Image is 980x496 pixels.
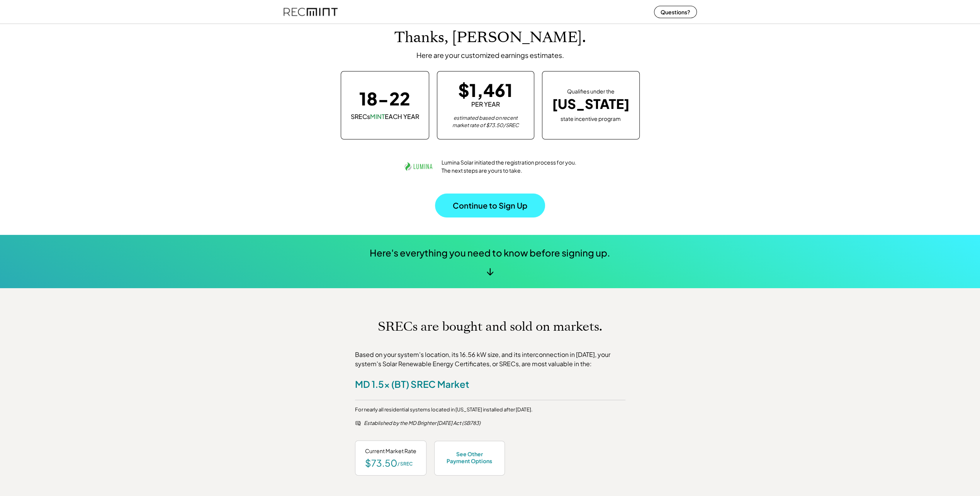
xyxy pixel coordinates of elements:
[365,458,397,467] div: $73.50
[370,246,610,260] div: Here's everything you need to know before signing up.
[359,90,410,107] div: 18-22
[447,114,524,129] div: estimated based on recent market rate of $73.50/SREC
[378,319,602,334] h1: SRECs are bought and sold on markets.
[370,112,385,121] font: MINT
[486,265,494,277] div: ↓
[403,151,434,182] img: lumina.png
[654,6,697,18] button: Questions?
[435,194,545,217] button: Continue to Sign Up
[560,114,621,123] div: state incentive program
[364,420,625,427] div: Established by the MD Brighter [DATE] Act (SB783)
[355,406,533,414] div: For nearly all residential systems located in [US_STATE] installed after [DATE].
[567,88,615,95] div: Qualifies under the
[355,350,625,369] div: Based on your system's location, its 16.56 kW size, and its interconnection in [DATE], your syste...
[458,81,513,99] div: $1,461
[444,450,495,464] div: See Other Payment Options
[284,2,338,22] img: recmint-logotype%403x%20%281%29.jpeg
[365,447,416,455] div: Current Market Rate
[394,29,586,47] h1: Thanks, [PERSON_NAME].
[397,461,413,467] div: / SREC
[552,96,630,112] div: [US_STATE]
[355,378,469,390] div: MD 1.5x (BT) SREC Market
[471,100,500,109] div: PER YEAR
[442,158,577,175] div: Lumina Solar initiated the registration process for you. The next steps are yours to take.
[351,112,419,121] div: SRECs EACH YEAR
[416,51,564,59] div: Here are your customized earnings estimates.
